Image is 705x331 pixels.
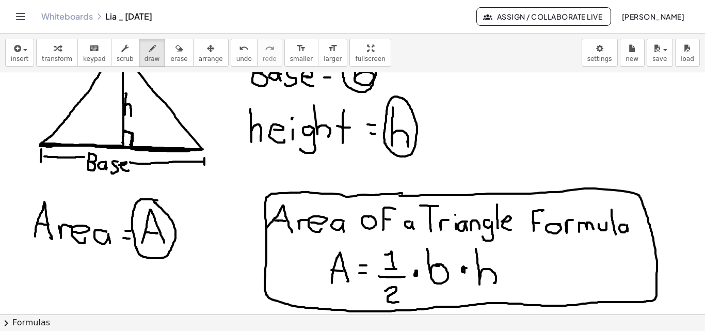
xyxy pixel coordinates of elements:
span: larger [324,55,342,62]
span: new [626,55,638,62]
span: insert [11,55,28,62]
span: load [681,55,694,62]
i: format_size [296,42,306,55]
i: redo [265,42,275,55]
span: draw [145,55,160,62]
span: smaller [290,55,313,62]
span: keypad [83,55,106,62]
span: undo [236,55,252,62]
span: settings [587,55,612,62]
i: format_size [328,42,338,55]
button: Toggle navigation [12,8,29,25]
button: format_sizelarger [318,39,347,67]
span: save [652,55,667,62]
a: Whiteboards [41,11,93,22]
button: keyboardkeypad [77,39,111,67]
span: scrub [117,55,134,62]
button: format_sizesmaller [284,39,318,67]
i: undo [239,42,249,55]
button: scrub [111,39,139,67]
button: undoundo [231,39,258,67]
span: fullscreen [355,55,385,62]
button: Assign / Collaborate Live [476,7,611,26]
button: fullscreen [349,39,391,67]
button: settings [582,39,618,67]
span: transform [42,55,72,62]
button: erase [165,39,193,67]
button: arrange [193,39,229,67]
span: redo [263,55,277,62]
button: insert [5,39,34,67]
button: redoredo [257,39,282,67]
span: [PERSON_NAME] [621,12,684,21]
button: transform [36,39,78,67]
span: Assign / Collaborate Live [485,12,602,21]
button: load [675,39,700,67]
i: keyboard [89,42,99,55]
button: draw [139,39,166,67]
span: arrange [199,55,223,62]
button: new [620,39,645,67]
span: erase [170,55,187,62]
button: [PERSON_NAME] [613,7,693,26]
button: save [647,39,673,67]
